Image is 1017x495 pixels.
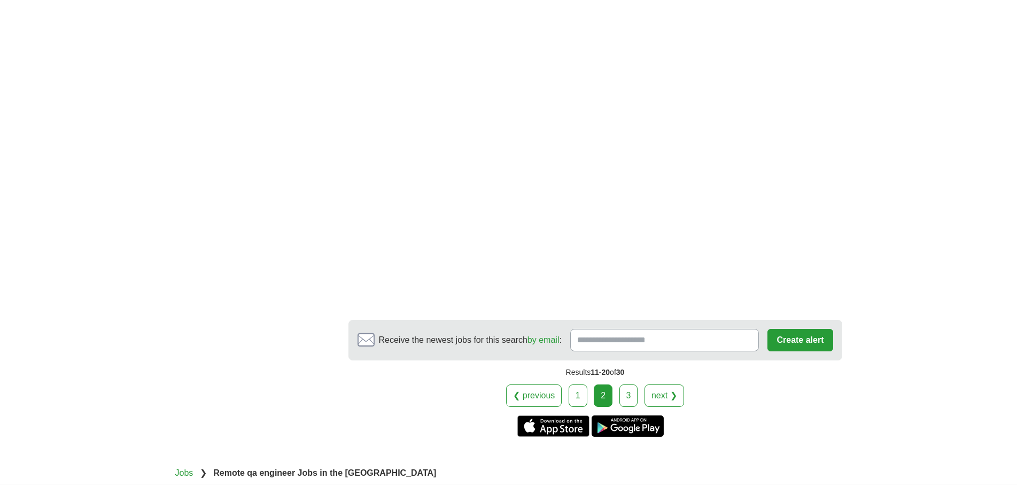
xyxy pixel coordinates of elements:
div: Results of [348,360,842,384]
button: Create alert [767,329,833,351]
span: Receive the newest jobs for this search : [379,334,562,347]
span: ❯ [200,468,207,477]
a: next ❯ [645,384,684,407]
strong: Remote qa engineer Jobs in the [GEOGRAPHIC_DATA] [213,468,436,477]
a: Get the Android app [592,415,664,437]
a: Jobs [175,468,193,477]
div: 2 [594,384,612,407]
a: 1 [569,384,587,407]
a: Get the iPhone app [517,415,589,437]
span: 11-20 [591,368,610,376]
a: ❮ previous [506,384,562,407]
a: by email [527,335,560,344]
span: 30 [616,368,625,376]
a: 3 [619,384,638,407]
